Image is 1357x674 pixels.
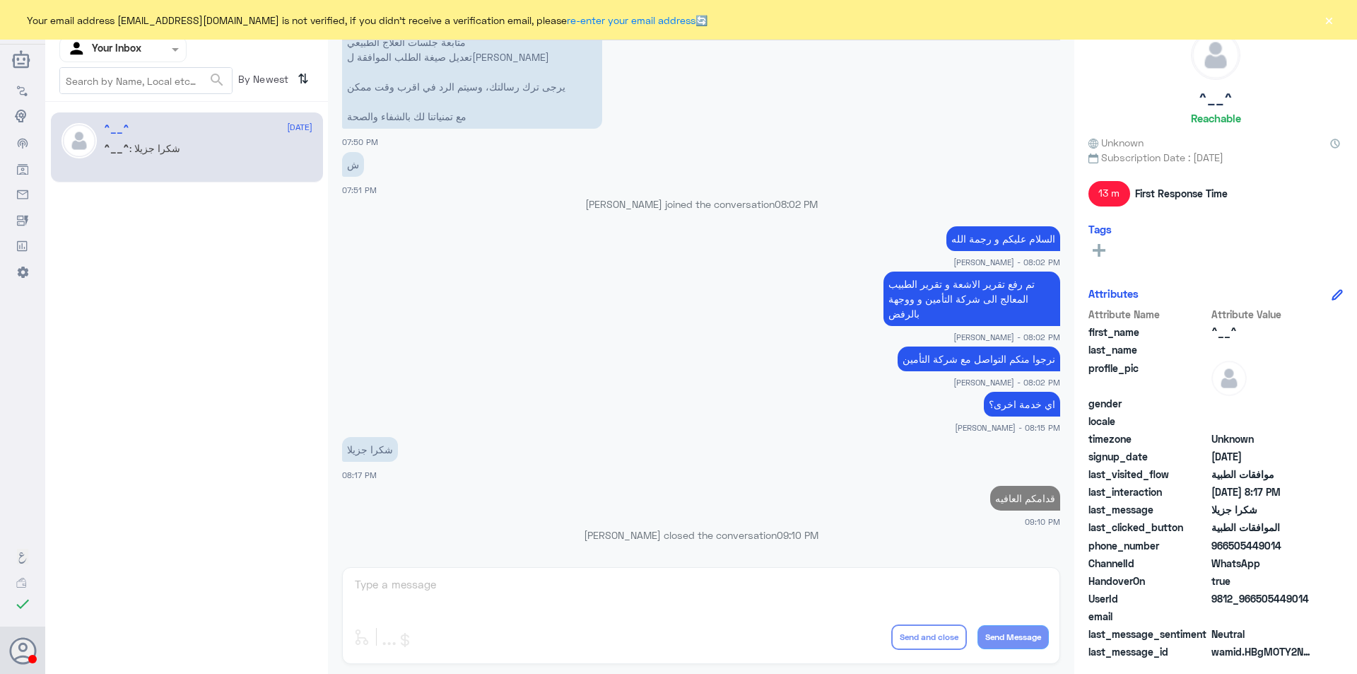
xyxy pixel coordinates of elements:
span: [PERSON_NAME] - 08:15 PM [955,422,1060,434]
span: موافقات الطبية [1211,467,1314,482]
p: 25/8/2025, 8:02 PM [898,347,1060,371]
h5: ^__^ [1199,91,1233,107]
button: search [208,69,225,92]
span: last_visited_flow [1088,467,1209,482]
span: 07:51 PM [342,185,377,194]
span: Unknown [1088,135,1144,150]
button: Avatar [9,637,36,664]
p: 25/8/2025, 8:02 PM [883,272,1060,326]
span: [PERSON_NAME] - 08:02 PM [953,331,1060,343]
span: profile_pic [1088,361,1209,393]
span: 07:50 PM [342,137,378,146]
p: [PERSON_NAME] joined the conversation [342,197,1060,211]
span: last_interaction [1088,484,1209,499]
span: By Newest [233,67,292,95]
p: 25/8/2025, 8:15 PM [984,392,1060,417]
span: UserId [1088,591,1209,606]
span: 9812_966505449014 [1211,591,1314,606]
span: الموافقات الطبية [1211,520,1314,535]
i: check [14,595,31,612]
span: 08:02 PM [775,198,818,210]
span: last_message_sentiment [1088,627,1209,641]
span: Unknown [1211,431,1314,446]
span: last_message [1088,502,1209,517]
span: null [1211,396,1314,411]
input: Search by Name, Local etc… [60,68,232,93]
span: Your email address [EMAIL_ADDRESS][DOMAIN_NAME] is not verified, if you didn't receive a verifica... [27,13,707,28]
i: ⇅ [298,67,309,91]
span: gender [1088,396,1209,411]
span: timezone [1088,431,1209,446]
span: Attribute Name [1088,307,1209,322]
span: 2 [1211,556,1314,571]
img: defaultAdmin.png [1211,361,1247,396]
button: Send Message [977,625,1049,649]
p: 25/8/2025, 9:10 PM [990,486,1060,511]
img: defaultAdmin.png [61,123,97,158]
h5: ^__^ [104,123,129,135]
span: phone_number [1088,538,1209,553]
span: search [208,71,225,88]
span: شكرا جزيلا [1211,502,1314,517]
span: last_message_id [1088,644,1209,659]
span: First Response Time [1135,186,1228,201]
span: ^__^ [1211,325,1314,339]
span: ^__^ [104,142,129,154]
span: last_clicked_button [1088,520,1209,535]
span: 2025-08-25T17:17:02.16Z [1211,484,1314,499]
span: wamid.HBgMOTY2NTA1NDQ5MDE0FQIAEhgUM0EyMEJBNTQ3NDEzM0FFRTE1ODEA [1211,644,1314,659]
a: re-enter your email address [567,14,695,26]
h6: Reachable [1191,112,1241,124]
span: 09:10 PM [777,529,818,541]
span: last_name [1088,342,1209,357]
p: 25/8/2025, 8:02 PM [946,226,1060,251]
button: × [1322,13,1336,27]
p: 25/8/2025, 8:17 PM [342,437,398,462]
span: locale [1088,414,1209,429]
h6: Attributes [1088,287,1139,300]
span: 13 m [1088,181,1130,207]
span: true [1211,574,1314,588]
span: Attribute Value [1211,307,1314,322]
span: first_name [1088,325,1209,339]
span: email [1088,609,1209,624]
span: Subscription Date : [DATE] [1088,150,1343,165]
span: ChannelId [1088,556,1209,571]
img: defaultAdmin.png [1192,31,1240,79]
span: null [1211,414,1314,429]
p: [PERSON_NAME] closed the conversation [342,528,1060,542]
span: 2024-09-27T17:32:31.893Z [1211,449,1314,464]
span: : شكرا جزيلا [129,142,180,154]
span: 966505449014 [1211,538,1314,553]
button: Send and close [891,624,967,650]
span: 09:10 PM [1025,516,1060,528]
span: signup_date [1088,449,1209,464]
span: null [1211,609,1314,624]
span: [PERSON_NAME] - 08:02 PM [953,376,1060,388]
span: 08:17 PM [342,470,377,480]
span: HandoverOn [1088,574,1209,588]
span: [DATE] [287,121,312,134]
span: 0 [1211,627,1314,641]
p: 25/8/2025, 7:51 PM [342,152,364,177]
span: [PERSON_NAME] - 08:02 PM [953,256,1060,268]
h6: Tags [1088,223,1112,236]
